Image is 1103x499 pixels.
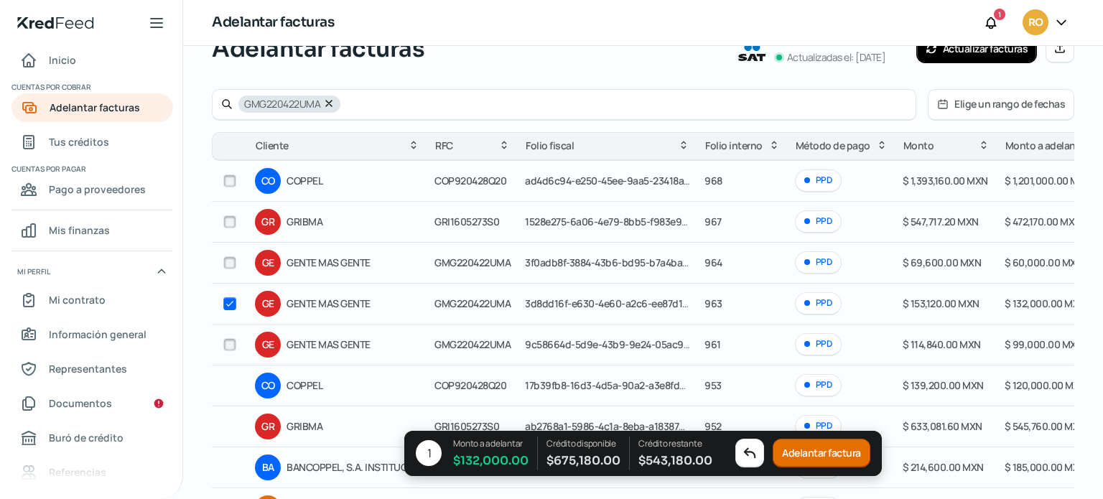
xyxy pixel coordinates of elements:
span: COP920428Q20 [434,378,506,392]
span: Cliente [256,137,289,154]
span: $ 132,000.00 MXN [1005,297,1086,310]
span: GRI1605273S0 [434,419,499,433]
div: GR [255,414,281,439]
span: Información general [49,325,146,343]
div: GR [255,209,281,235]
span: $ 633,081.60 MXN [903,419,982,433]
span: $ 185,000.00 MXN [1005,460,1086,474]
span: Documentos [49,394,112,412]
span: $ 214,600.00 MXN [903,460,984,474]
span: $ 69,600.00 MXN [903,256,982,269]
span: ab2768a1-5986-4c1a-8eba-a18387e4eeee [525,419,711,433]
div: PPD [795,333,842,355]
div: PPD [795,210,842,233]
p: Actualizadas el: [DATE] [787,49,886,66]
span: Mi perfil [17,265,50,278]
a: Información general [11,320,173,349]
span: $ 545,760.00 MXN [1005,419,1086,433]
span: Pago a proveedores [49,180,146,198]
span: BANCOPPEL, S.A. INSTITUCION DE BANCA MULTIPLE [287,459,420,476]
span: $ 132,000.00 [453,451,529,470]
span: Monto a adelantar [1005,137,1089,154]
span: COPPEL [287,377,420,394]
div: 1 [416,441,442,467]
span: $ 120,000.00 MXN [1005,378,1086,392]
span: 968 [704,174,722,187]
button: Actualizar facturas [916,34,1038,63]
div: PPD [795,292,842,314]
span: Referencias [49,463,106,481]
span: Cuentas por pagar [11,162,171,175]
a: Inicio [11,46,173,75]
span: $ 547,717.20 MXN [903,215,979,228]
span: GRI1605273S0 [434,215,499,228]
span: 3d8dd16f-e630-4e60-a2c6-ee87d12f4b97 [525,297,713,310]
span: Folio fiscal [526,137,574,154]
span: $ 153,120.00 MXN [903,297,979,310]
div: PPD [795,169,842,192]
span: GMG220422UMA [244,99,320,109]
span: 967 [704,215,722,228]
span: GENTE MAS GENTE [287,295,420,312]
span: GENTE MAS GENTE [287,336,420,353]
div: CO [255,168,281,194]
h1: Adelantar facturas [212,12,334,33]
span: COPPEL [287,172,420,190]
a: Referencias [11,458,173,487]
span: RO [1028,14,1043,32]
span: RFC [435,137,453,154]
span: $ 60,000.00 MXN [1005,256,1084,269]
span: Representantes [49,360,127,378]
button: Adelantar factura [773,439,870,468]
p: Monto a adelantar [453,437,529,451]
div: BA [255,454,281,480]
span: 963 [704,297,722,310]
span: Método de pago [796,137,870,154]
span: Mis finanzas [49,221,110,239]
p: Crédito restante [638,437,712,451]
span: $ 1,201,000.00 MXN [1005,174,1092,187]
a: Tus créditos [11,128,173,157]
span: 964 [704,256,722,269]
span: GMG220422UMA [434,256,511,269]
a: Documentos [11,389,173,418]
a: Pago a proveedores [11,175,173,204]
span: 953 [704,378,722,392]
div: PPD [795,251,842,274]
span: 3f0adb8f-3884-43b6-bd95-b7a4ba5301ca [525,256,714,269]
span: GRIBMA [287,213,420,230]
span: 961 [704,337,721,351]
span: 1 [998,8,1001,21]
div: PPD [795,415,842,437]
span: 9c58664d-5d9e-43b9-9e24-05ac9aa6d396 [525,337,724,351]
span: $ 543,180.00 [638,451,712,470]
span: GENTE MAS GENTE [287,254,420,271]
span: Tus créditos [49,133,109,151]
span: Adelantar facturas [50,98,140,116]
div: GE [255,332,281,358]
span: $ 675,180.00 [546,451,620,470]
span: Adelantar facturas [212,32,424,66]
span: Buró de crédito [49,429,124,447]
div: PPD [795,374,842,396]
span: Cuentas por cobrar [11,80,171,93]
span: $ 114,840.00 MXN [903,337,981,351]
span: GMG220422UMA [434,297,511,310]
span: $ 1,393,160.00 MXN [903,174,988,187]
div: GE [255,250,281,276]
button: Elige un rango de fechas [929,90,1074,119]
span: Inicio [49,51,76,69]
span: Monto [903,137,934,154]
span: $ 99,000.00 MXN [1005,337,1084,351]
span: 1528e275-6a06-4e79-8bb5-f983e97fcf9b [525,215,710,228]
img: SAT logo [738,35,765,61]
span: Mi contrato [49,291,106,309]
span: GMG220422UMA [434,337,511,351]
span: Folio interno [705,137,763,154]
span: 952 [704,419,722,433]
div: CO [255,373,281,398]
a: Mi contrato [11,286,173,314]
div: GE [255,291,281,317]
span: 17b39fb8-16d3-4d5a-90a2-a3e8fd5ea004 [525,378,713,392]
a: Representantes [11,355,173,383]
